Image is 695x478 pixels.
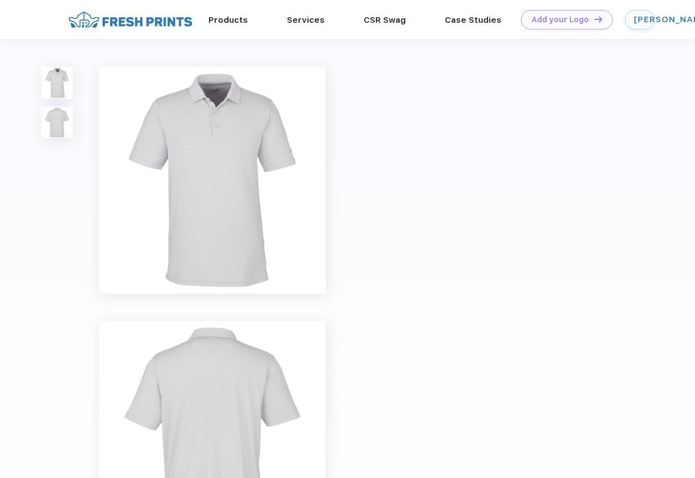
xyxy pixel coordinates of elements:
[99,67,326,293] img: func=resize&h=640
[634,15,646,24] div: [PERSON_NAME]
[209,15,248,25] a: Products
[65,10,196,29] img: fo%20logo%202.webp
[41,107,73,139] img: func=resize&h=100
[364,15,406,25] a: CSR Swag
[287,15,325,25] a: Services
[532,15,589,24] div: Add your Logo
[594,16,602,22] img: DT
[625,10,655,29] a: [PERSON_NAME]
[41,67,73,99] img: func=resize&h=100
